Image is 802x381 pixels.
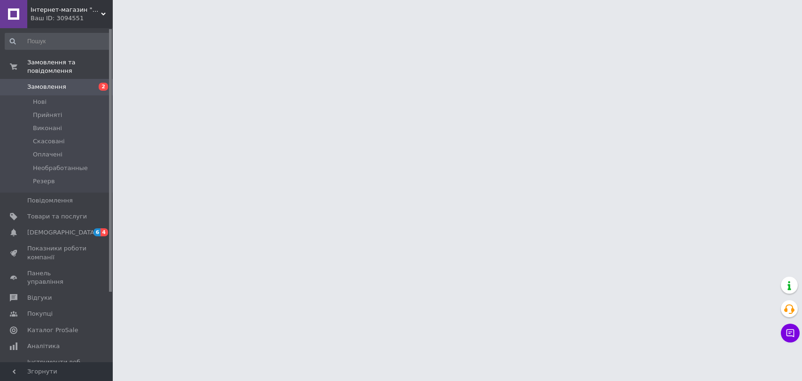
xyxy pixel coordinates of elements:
span: Скасовані [33,137,65,146]
span: Інструменти веб-майстра та SEO [27,358,87,375]
span: Виконані [33,124,62,132]
span: Необработанные [33,164,88,172]
span: 2 [99,83,108,91]
input: Пошук [5,33,110,50]
div: Ваш ID: 3094551 [31,14,113,23]
button: Чат з покупцем [781,324,800,342]
span: 4 [101,228,108,236]
span: Прийняті [33,111,62,119]
span: Замовлення та повідомлення [27,58,113,75]
span: [DEMOGRAPHIC_DATA] [27,228,97,237]
span: Інтернет-магазин "Злий Стиліст" [31,6,101,14]
span: Відгуки [27,294,52,302]
span: Нові [33,98,47,106]
span: Каталог ProSale [27,326,78,334]
span: Панель управління [27,269,87,286]
span: Товари та послуги [27,212,87,221]
span: Покупці [27,310,53,318]
span: 6 [93,228,101,236]
span: Оплачені [33,150,62,159]
span: Показники роботи компанії [27,244,87,261]
span: Замовлення [27,83,66,91]
span: Повідомлення [27,196,73,205]
span: Аналітика [27,342,60,350]
span: Резерв [33,177,55,186]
